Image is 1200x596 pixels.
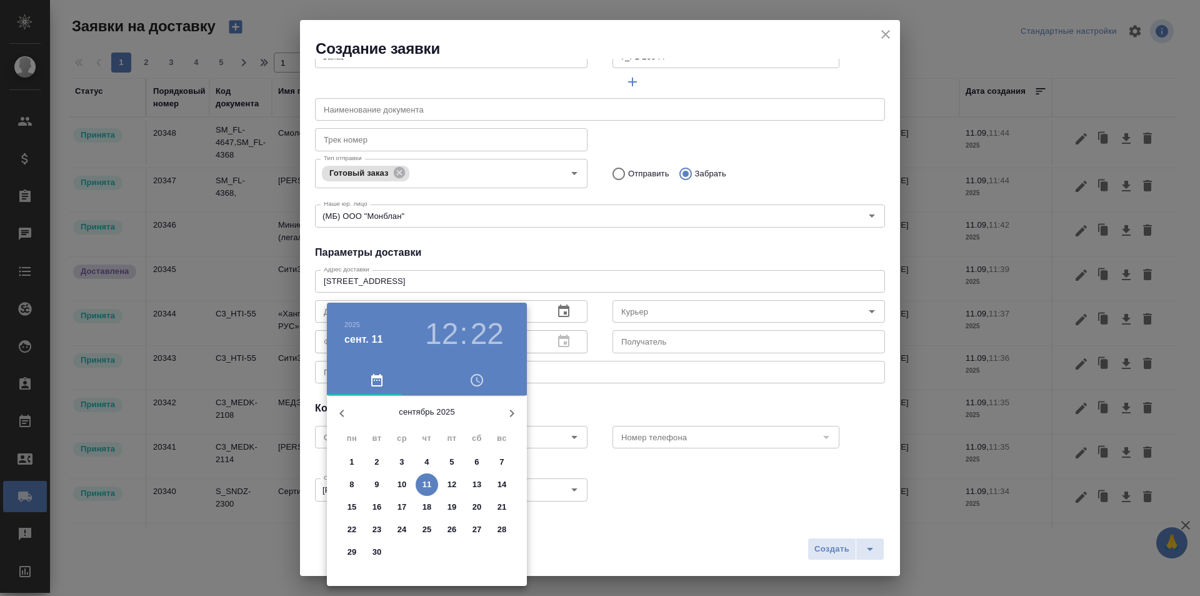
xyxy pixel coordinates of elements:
button: сент. 11 [344,332,383,347]
button: 22 [341,518,363,541]
button: 13 [466,473,488,496]
button: 27 [466,518,488,541]
button: 4 [416,451,438,473]
p: 12 [447,478,457,491]
p: 16 [372,501,382,513]
p: 7 [499,456,504,468]
button: 18 [416,496,438,518]
span: чт [416,432,438,445]
p: 20 [472,501,482,513]
button: 21 [491,496,513,518]
p: 30 [372,546,382,558]
p: 8 [349,478,354,491]
button: 30 [366,541,388,563]
button: 2025 [344,321,360,328]
h3: : [459,316,467,351]
span: ср [391,432,413,445]
p: 27 [472,523,482,536]
p: 22 [347,523,357,536]
button: 1 [341,451,363,473]
button: 6 [466,451,488,473]
p: 2 [374,456,379,468]
button: 12 [441,473,463,496]
p: 19 [447,501,457,513]
button: 26 [441,518,463,541]
p: 17 [397,501,407,513]
button: 2 [366,451,388,473]
p: сентябрь 2025 [357,406,497,418]
button: 23 [366,518,388,541]
button: 17 [391,496,413,518]
button: 12 [425,316,458,351]
p: 25 [422,523,432,536]
button: 11 [416,473,438,496]
span: сб [466,432,488,445]
p: 18 [422,501,432,513]
button: 10 [391,473,413,496]
button: 25 [416,518,438,541]
button: 19 [441,496,463,518]
button: 3 [391,451,413,473]
span: вс [491,432,513,445]
button: 20 [466,496,488,518]
p: 14 [497,478,507,491]
button: 7 [491,451,513,473]
button: 29 [341,541,363,563]
button: 9 [366,473,388,496]
span: пн [341,432,363,445]
button: 24 [391,518,413,541]
span: пт [441,432,463,445]
button: 28 [491,518,513,541]
button: 15 [341,496,363,518]
p: 29 [347,546,357,558]
p: 26 [447,523,457,536]
p: 3 [399,456,404,468]
p: 28 [497,523,507,536]
button: 16 [366,496,388,518]
p: 5 [449,456,454,468]
p: 6 [474,456,479,468]
p: 4 [424,456,429,468]
p: 1 [349,456,354,468]
p: 21 [497,501,507,513]
span: вт [366,432,388,445]
button: 14 [491,473,513,496]
button: 8 [341,473,363,496]
button: 5 [441,451,463,473]
p: 13 [472,478,482,491]
p: 23 [372,523,382,536]
p: 10 [397,478,407,491]
button: 22 [471,316,504,351]
p: 15 [347,501,357,513]
p: 11 [422,478,432,491]
p: 9 [374,478,379,491]
p: 24 [397,523,407,536]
